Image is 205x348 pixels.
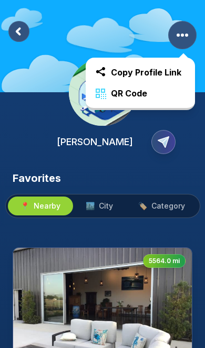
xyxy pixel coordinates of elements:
[8,197,73,215] button: 📍Nearby
[107,87,151,100] span: QR Code
[168,21,197,49] button: More Options
[107,66,186,79] span: Copy Profile Link
[147,126,192,158] button: Copy Profile Link
[138,201,147,211] span: 🏷️
[73,197,126,215] button: 🏙️City
[99,201,113,211] span: City
[34,201,60,211] span: Nearby
[57,135,133,149] h2: [PERSON_NAME]
[126,197,198,215] button: 🏷️Category
[151,201,185,211] span: Category
[13,171,61,186] h3: Favorites
[149,257,180,265] span: 5564.0 mi
[86,201,95,211] span: 🏙️
[69,59,136,126] img: Profile Image
[20,201,29,211] span: 📍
